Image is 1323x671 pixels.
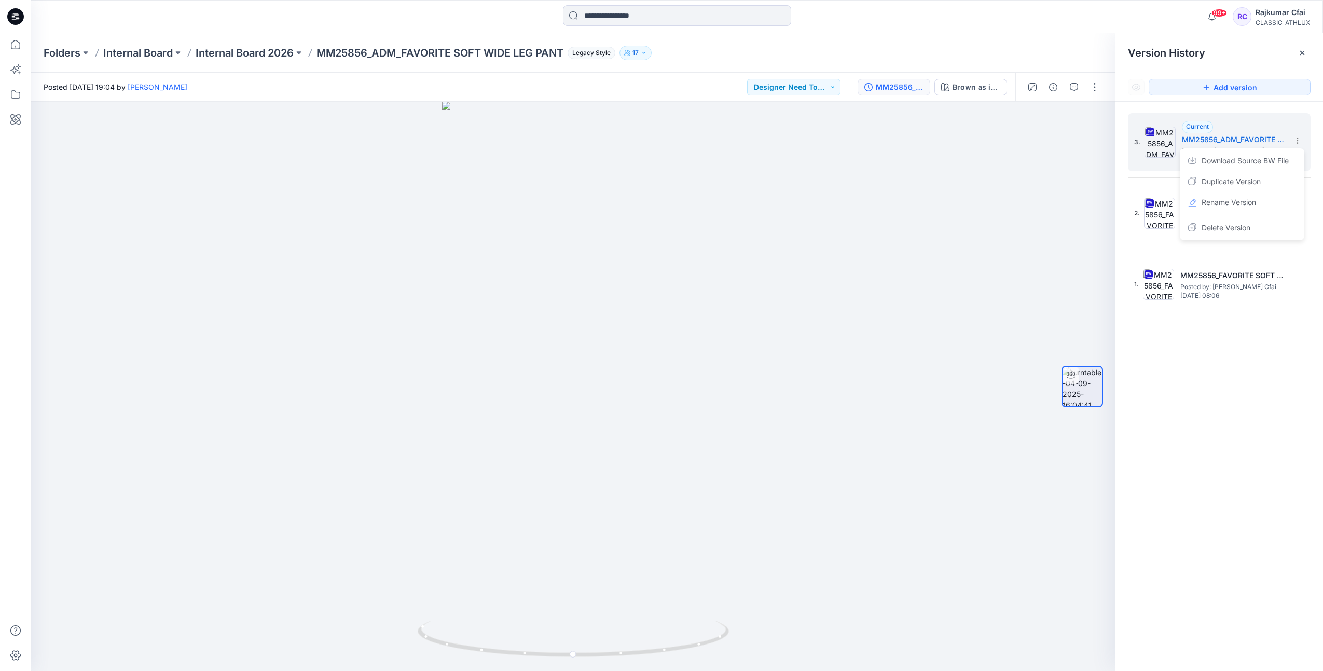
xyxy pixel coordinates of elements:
[1145,127,1176,158] img: MM25856_ADM_FAVORITE SOFT WIDE LEG PANT
[934,79,1007,95] button: Brown as in header
[103,46,173,60] a: Internal Board
[1149,79,1311,95] button: Add version
[1180,269,1284,282] h5: MM25856_FAVORITE SOFT WIDE LEG PANT
[1182,146,1286,156] span: Posted by: Chantal Athlux
[1256,19,1310,26] div: CLASSIC_ATHLUX
[44,46,80,60] a: Folders
[1045,79,1062,95] button: Details
[953,81,1000,93] div: Brown as in header
[1180,292,1284,299] span: [DATE] 08:06
[1144,198,1175,229] img: MM25856_FAVORITE SOFT WIDE LEG PANT
[1134,209,1140,218] span: 2.
[858,79,930,95] button: MM25856_ADM_FAVORITE SOFT WIDE LEG PANT
[1182,133,1286,146] h5: MM25856_ADM_FAVORITE SOFT WIDE LEG PANT
[1134,280,1139,289] span: 1.
[1063,367,1102,406] img: turntable-04-09-2025-16:04:41
[128,83,187,91] a: [PERSON_NAME]
[196,46,294,60] a: Internal Board 2026
[619,46,652,60] button: 17
[1128,79,1145,95] button: Show Hidden Versions
[876,81,924,93] div: MM25856_ADM_FAVORITE SOFT WIDE LEG PANT
[1256,6,1310,19] div: Rajkumar Cfai
[1233,7,1251,26] div: RC
[1298,49,1306,57] button: Close
[316,46,563,60] p: MM25856_ADM_FAVORITE SOFT WIDE LEG PANT
[1202,222,1250,234] span: Delete Version
[568,47,615,59] span: Legacy Style
[1180,282,1284,292] span: Posted by: Rajkumar Cfai
[1211,9,1227,17] span: 99+
[1202,175,1261,188] span: Duplicate Version
[1202,196,1256,209] span: Rename Version
[632,47,639,59] p: 17
[1202,155,1289,167] span: Download Source BW File
[1143,269,1174,300] img: MM25856_FAVORITE SOFT WIDE LEG PANT
[44,81,187,92] span: Posted [DATE] 19:04 by
[1128,47,1205,59] span: Version History
[1134,138,1140,147] span: 3.
[563,46,615,60] button: Legacy Style
[1186,122,1209,130] span: Current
